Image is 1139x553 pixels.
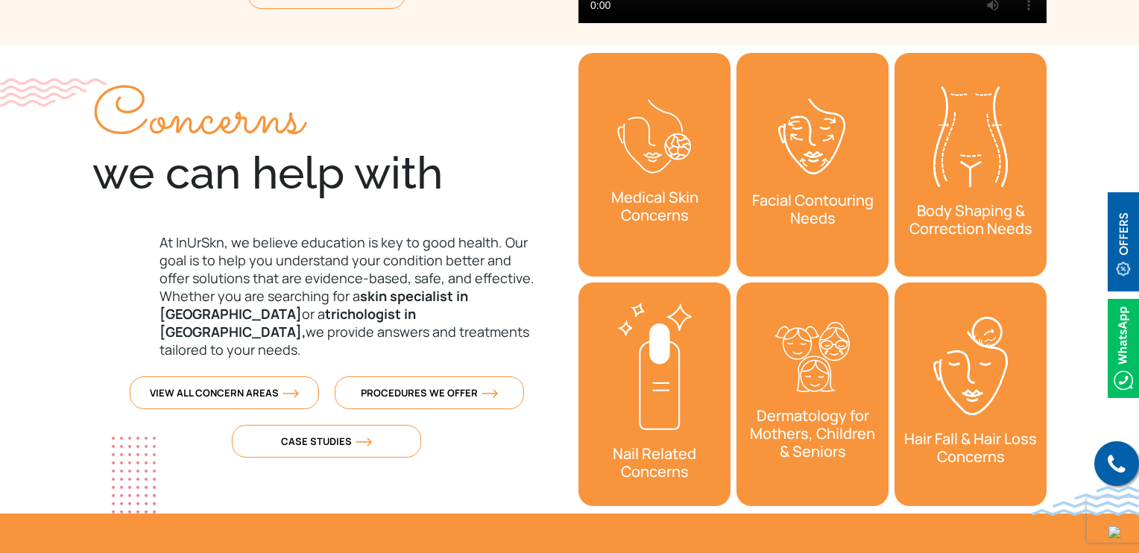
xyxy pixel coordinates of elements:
[160,287,468,323] strong: skin specialist in [GEOGRAPHIC_DATA]
[933,317,1008,415] img: Hair-Fall-&-Hair-Loss-Concerns-icon1
[578,53,731,276] a: Medical Skin Concerns
[578,282,731,506] div: 1 / 2
[895,282,1047,506] div: 1 / 2
[775,322,850,393] img: mother-children-senior
[578,282,731,506] a: Nail Related Concerns
[92,233,561,358] p: At InUrSkn, we believe education is key to good health. Our goal is to help you understand your c...
[92,90,561,200] div: we can help with
[1032,486,1139,516] img: bluewave
[895,282,1047,506] a: Hair Fall & Hair Loss Concerns
[895,53,1047,276] div: 2 / 2
[482,389,498,398] img: orange-arrow
[281,434,372,448] span: Case Studies
[933,86,1008,187] img: Body-Shaping-&-Correction-Needs
[736,53,889,276] div: 1 / 2
[617,302,692,429] img: Nail-Related-Conditions
[232,425,421,458] a: Case Studiesorange-arrow
[736,399,889,468] h3: Dermatology for Mothers, Children & Seniors
[895,195,1047,245] h3: Body Shaping & Correction Needs
[775,96,850,177] img: Facial Contouring Needs-icon-1
[92,70,303,168] span: Concerns
[356,437,372,446] img: orange-arrow
[1108,526,1120,538] img: up-blue-arrow.svg
[1108,339,1139,355] a: Whatsappicon
[112,437,156,513] img: dotes1
[736,282,889,506] div: 2 / 2
[736,184,889,235] h3: Facial Contouring Needs
[160,305,416,341] strong: trichologist in [GEOGRAPHIC_DATA],
[895,53,1047,276] a: Body Shaping & Correction Needs
[617,99,692,174] img: Concerns-icon1
[1108,192,1139,291] img: offerBt
[736,53,889,276] a: Facial Contouring Needs
[335,376,524,409] a: Procedures We Offerorange-arrow
[895,423,1047,473] h3: Hair Fall & Hair Loss Concerns
[361,386,498,399] span: Procedures We Offer
[1108,299,1139,398] img: Whatsappicon
[578,53,731,276] div: 1 / 2
[130,376,319,409] a: View All Concern Areasorange-arrow
[578,181,731,232] h3: Medical Skin Concerns
[283,389,299,398] img: orange-arrow
[150,386,299,399] span: View All Concern Areas
[736,282,889,506] a: Dermatology for Mothers, Children & Seniors
[578,437,731,488] h3: Nail Related Concerns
